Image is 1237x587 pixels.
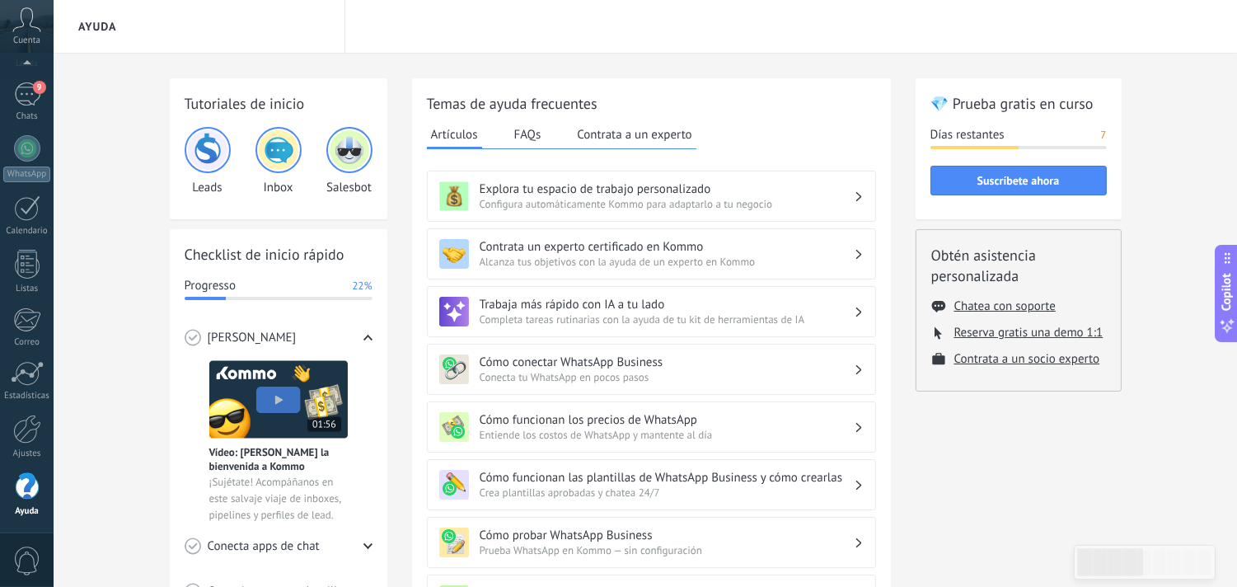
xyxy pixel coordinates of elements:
div: Estadísticas [3,391,51,402]
span: [PERSON_NAME] [208,330,297,346]
div: Chats [3,111,51,122]
div: WhatsApp [3,167,50,182]
h2: 💎 Prueba gratis en curso [930,93,1107,114]
span: Progresso [185,278,236,294]
button: Chatea con soporte [954,298,1056,314]
h3: Cómo conectar WhatsApp Business [480,355,854,370]
h3: Explora tu espacio de trabajo personalizado [480,181,854,197]
span: Alcanza tus objetivos con la ayuda de un experto en Kommo [480,255,854,269]
div: Correo [3,337,51,348]
button: Suscríbete ahora [930,166,1107,195]
h2: Obtén asistencia personalizada [931,245,1106,286]
h2: Checklist de inicio rápido [185,244,373,265]
span: Completa tareas rutinarias con la ayuda de tu kit de herramientas de IA [480,312,854,326]
span: Suscríbete ahora [977,175,1060,186]
h3: Cómo funcionan los precios de WhatsApp [480,412,854,428]
div: Inbox [255,127,302,195]
span: Vídeo: [PERSON_NAME] la bienvenida a Kommo [209,445,348,473]
h3: Cómo funcionan las plantillas de WhatsApp Business y cómo crearlas [480,470,854,486]
span: Crea plantillas aprobadas y chatea 24/7 [480,486,854,500]
span: Configura automáticamente Kommo para adaptarlo a tu negocio [480,197,854,211]
button: Reserva gratis una demo 1:1 [954,325,1103,340]
div: Leads [185,127,231,195]
h3: Cómo probar WhatsApp Business [480,528,854,543]
h3: Contrata un experto certificado en Kommo [480,239,854,255]
span: 22% [352,278,372,294]
div: Salesbot [326,127,373,195]
h2: Temas de ayuda frecuentes [427,93,876,114]
span: ¡Sujétate! Acompáñanos en este salvaje viaje de inboxes, pipelines y perfiles de lead. [209,474,348,524]
span: Entiende los costos de WhatsApp y mantente al día [480,428,854,442]
div: Calendario [3,226,51,237]
div: Ayuda [3,506,51,517]
h2: Tutoriales de inicio [185,93,373,114]
div: Listas [3,284,51,294]
span: Conecta apps de chat [208,538,320,555]
span: Prueba WhatsApp en Kommo — sin configuración [480,543,854,557]
button: Artículos [427,122,482,149]
button: Contrata a un experto [573,122,696,147]
button: FAQs [510,122,546,147]
span: 7 [1100,127,1106,143]
span: Copilot [1219,274,1235,312]
img: Meet video [209,360,348,439]
span: 9 [33,81,46,94]
div: Ajustes [3,448,51,459]
span: Conecta tu WhatsApp en pocos pasos [480,370,854,384]
span: Días restantes [930,127,1005,143]
h3: Trabaja más rápido con IA a tu lado [480,297,854,312]
button: Contrata a un socio experto [954,351,1100,367]
span: Cuenta [13,35,40,46]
